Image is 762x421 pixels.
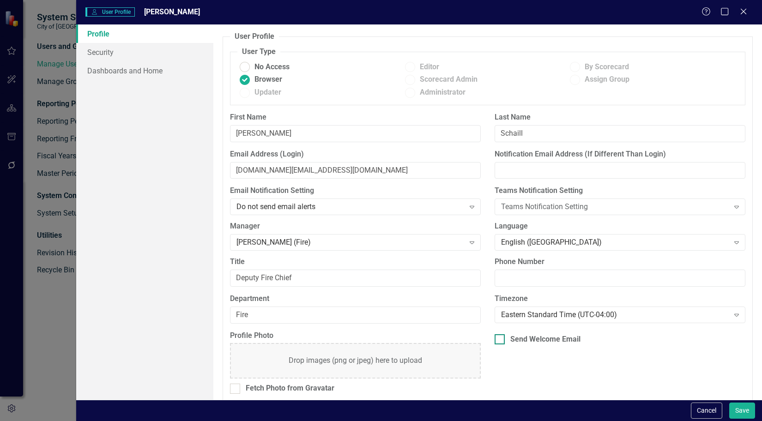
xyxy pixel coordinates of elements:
a: Dashboards and Home [76,61,213,80]
span: Updater [254,87,281,98]
span: User Profile [85,7,135,17]
div: Eastern Standard Time (UTC-04:00) [501,309,729,320]
label: Phone Number [495,257,745,267]
label: Language [495,221,745,232]
label: Teams Notification Setting [495,186,745,196]
a: Profile [76,24,213,43]
label: Title [230,257,481,267]
span: By Scorecard [585,62,629,72]
button: Cancel [691,403,722,419]
label: Department [230,294,481,304]
div: Fetch Photo from Gravatar [246,383,334,394]
label: Email Notification Setting [230,186,481,196]
div: [PERSON_NAME] (Fire) [236,237,465,248]
label: Email Address (Login) [230,149,481,160]
div: Send Welcome Email [510,334,581,345]
label: First Name [230,112,481,123]
span: Assign Group [585,74,629,85]
span: Scorecard Admin [420,74,478,85]
div: English ([GEOGRAPHIC_DATA]) [501,237,729,248]
label: Timezone [495,294,745,304]
label: Manager [230,221,481,232]
span: [PERSON_NAME] [144,7,200,16]
span: Editor [420,62,439,72]
legend: User Profile [230,31,279,42]
legend: User Type [237,47,280,57]
span: Administrator [420,87,466,98]
div: Do not send email alerts [236,202,465,212]
a: Security [76,43,213,61]
span: No Access [254,62,290,72]
div: Drop images (png or jpeg) here to upload [289,355,422,366]
label: Profile Photo [230,331,481,341]
label: Last Name [495,112,745,123]
button: Save [729,403,755,419]
div: Teams Notification Setting [501,202,729,212]
label: Notification Email Address (If Different Than Login) [495,149,745,160]
span: Browser [254,74,282,85]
